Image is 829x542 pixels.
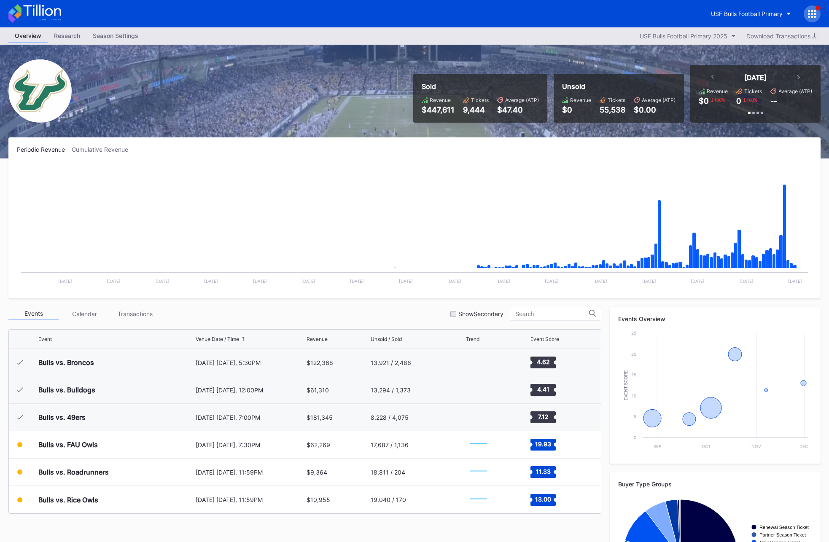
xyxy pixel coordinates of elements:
text: [DATE] [301,279,315,284]
text: 13.00 [535,495,551,502]
div: 100 % [746,97,758,103]
div: Sold [422,82,539,91]
div: [DATE] [DATE], 7:30PM [196,441,304,448]
div: Bulls vs. FAU Owls [38,440,98,449]
text: Sep [654,444,661,449]
button: USF Bulls Football Primary [705,6,797,21]
input: Search [515,311,589,317]
div: Revenue [430,97,451,103]
div: Cumulative Revenue [72,146,135,153]
text: Nov [751,444,761,449]
div: $10,955 [307,496,330,503]
div: Season Settings [86,30,145,42]
div: [DATE] [DATE], 5:30PM [196,359,304,366]
div: 9,444 [463,105,489,114]
text: [DATE] [496,279,510,284]
div: $181,345 [307,414,333,421]
text: 0 [634,435,636,440]
div: [DATE] [744,73,767,82]
svg: Chart title [17,164,812,290]
div: $0 [562,105,591,114]
text: 10 [632,393,636,398]
text: 11.33 [536,468,550,475]
div: $61,310 [307,386,329,394]
div: Revenue [307,336,328,342]
text: [DATE] [642,279,656,284]
svg: Chart title [466,379,491,400]
a: Research [48,30,86,43]
svg: Chart title [466,352,491,373]
div: 13,294 / 1,373 [371,386,411,394]
svg: Chart title [466,462,491,483]
div: Tickets [608,97,625,103]
div: 19,040 / 170 [371,496,406,503]
div: Event Score [530,336,559,342]
div: Unsold / Sold [371,336,402,342]
text: 5 [634,414,636,419]
div: Events [8,307,59,320]
text: 4.41 [537,386,549,393]
div: [DATE] [DATE], 11:59PM [196,469,304,476]
div: USF Bulls Football Primary [711,10,783,17]
div: [DATE] [DATE], 7:00PM [196,414,304,421]
div: Unsold [562,82,676,91]
text: 25 [631,330,636,335]
div: $122,368 [307,359,333,366]
div: Average (ATP) [778,88,812,94]
img: USF_Bulls_Football_Primary.png [8,59,72,123]
div: Bulls vs. Roadrunners [38,468,109,476]
text: [DATE] [399,279,413,284]
a: Overview [8,30,48,43]
button: Download Transactions [742,30,821,42]
text: [DATE] [156,279,170,284]
text: [DATE] [447,279,461,284]
text: [DATE] [350,279,364,284]
div: Event [38,336,52,342]
div: Average (ATP) [505,97,539,103]
div: 55,538 [600,105,625,114]
div: Revenue [707,88,728,94]
div: Periodic Revenue [17,146,72,153]
div: 18,811 / 204 [371,469,405,476]
div: $9,364 [307,469,327,476]
div: Events Overview [618,315,812,322]
div: [DATE] [DATE], 12:00PM [196,386,304,394]
text: Dec [799,444,808,449]
div: Bulls vs. 49ers [38,413,86,421]
text: 19.93 [535,440,551,448]
text: [DATE] [58,279,72,284]
div: [DATE] [DATE], 11:59PM [196,496,304,503]
a: Season Settings [86,30,145,43]
div: 100 % [713,97,726,103]
text: Renewal Season Ticket [759,525,809,530]
div: $0 [699,97,709,105]
div: 8,228 / 4,075 [371,414,409,421]
div: Trend [466,336,479,342]
text: [DATE] [788,279,802,284]
div: $47.40 [497,105,539,114]
div: -- [770,97,777,105]
text: Partner Season Ticket [759,532,806,537]
div: Tickets [471,97,489,103]
text: Oct [702,444,711,449]
div: Bulls vs. Bulldogs [38,386,95,394]
div: Bulls vs. Rice Owls [38,496,98,504]
text: [DATE] [593,279,607,284]
svg: Chart title [466,489,491,510]
svg: Chart title [466,434,491,455]
div: 13,921 / 2,486 [371,359,411,366]
text: Event Score [624,370,628,400]
div: Tickets [744,88,762,94]
div: Transactions [110,307,160,320]
div: Venue Date / Time [196,336,239,342]
div: Revenue [570,97,591,103]
text: [DATE] [107,279,121,284]
div: 0 [736,97,741,105]
text: [DATE] [691,279,705,284]
text: 15 [632,372,636,377]
div: $447,611 [422,105,455,114]
div: Buyer Type Groups [618,480,812,488]
text: [DATE] [740,279,754,284]
svg: Chart title [618,329,812,455]
button: USF Bulls Football Primary 2025 [635,30,740,42]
